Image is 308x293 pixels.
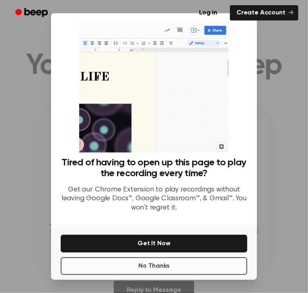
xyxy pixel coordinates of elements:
a: Log in [191,4,225,22]
a: Beep [10,5,55,21]
button: No Thanks [61,257,247,275]
button: Get It Now [61,235,247,252]
img: Beep extension in action [79,23,228,153]
a: Create Account [230,5,298,20]
h3: Tired of having to open up this page to play the recording every time? [61,157,247,179]
p: Get our Chrome Extension to play recordings without leaving Google Docs™, Google Classroom™, & Gm... [61,185,247,213]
